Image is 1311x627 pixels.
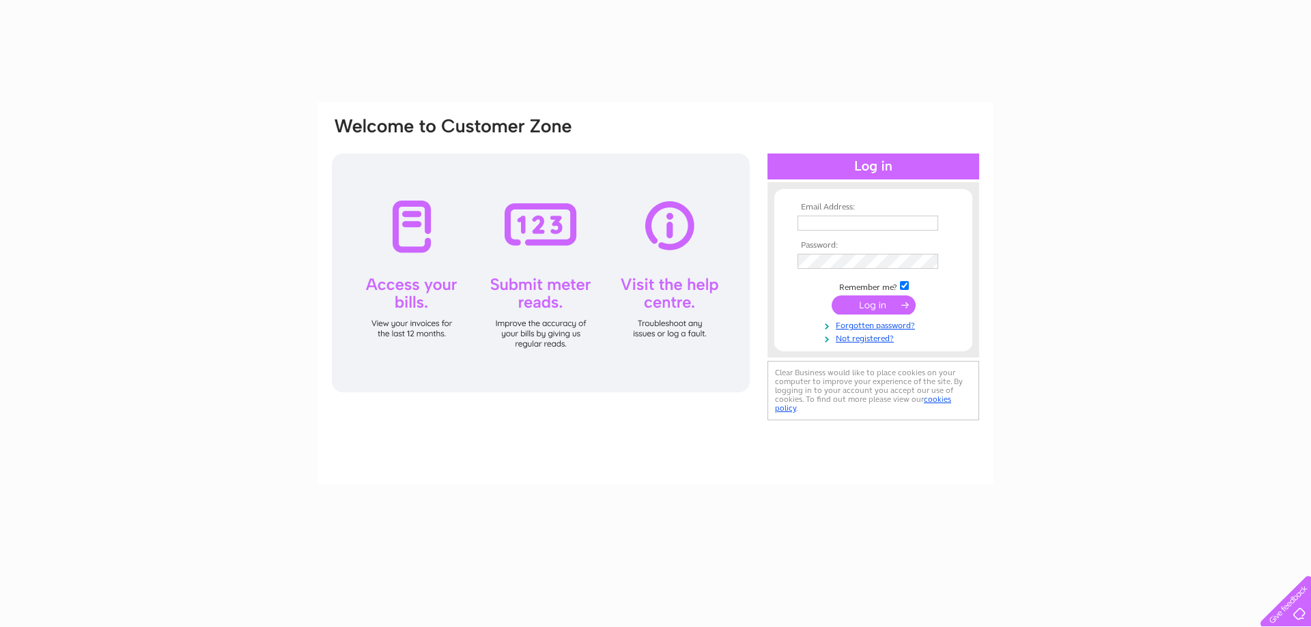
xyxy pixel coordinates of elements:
[798,331,953,344] a: Not registered?
[794,279,953,293] td: Remember me?
[767,361,979,420] div: Clear Business would like to place cookies on your computer to improve your experience of the sit...
[798,318,953,331] a: Forgotten password?
[775,394,951,413] a: cookies policy
[794,241,953,250] th: Password:
[832,295,916,315] input: Submit
[794,203,953,212] th: Email Address:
